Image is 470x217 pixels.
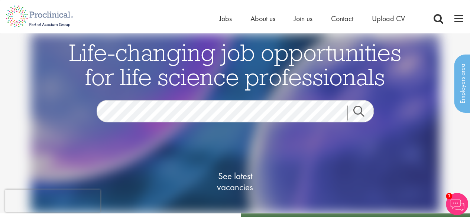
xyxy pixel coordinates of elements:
[446,193,468,215] img: Chatbot
[69,37,401,91] span: Life-changing job opportunities for life science professionals
[446,193,452,199] span: 1
[331,14,353,23] a: Contact
[372,14,405,23] a: Upload CV
[198,170,272,193] span: See latest vacancies
[219,14,232,23] a: Jobs
[294,14,312,23] a: Join us
[5,190,100,212] iframe: reCAPTCHA
[30,33,440,213] img: candidate home
[347,105,379,120] a: Job search submit button
[250,14,275,23] a: About us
